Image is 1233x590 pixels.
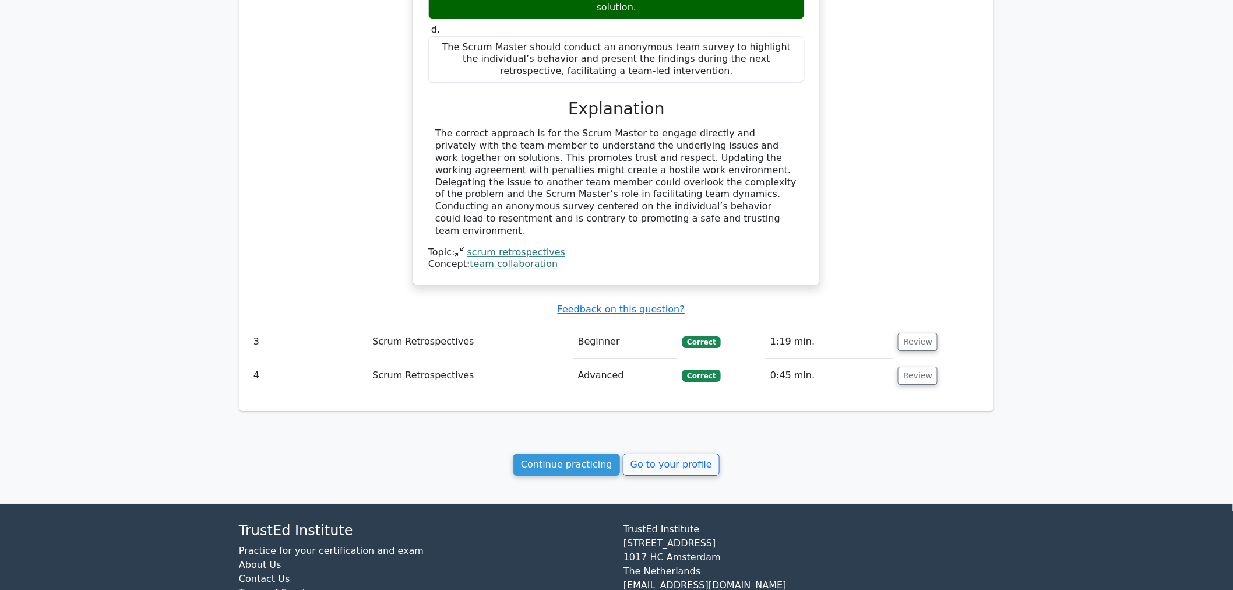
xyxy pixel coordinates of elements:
[898,333,938,351] button: Review
[428,258,805,271] div: Concept:
[898,367,938,385] button: Review
[368,359,573,392] td: Scrum Retrospectives
[249,359,368,392] td: 4
[249,325,368,359] td: 3
[682,370,720,381] span: Correct
[573,325,678,359] td: Beginner
[239,545,424,556] a: Practice for your certification and exam
[368,325,573,359] td: Scrum Retrospectives
[239,522,610,539] h4: TrustEd Institute
[435,128,798,237] div: The correct approach is for the Scrum Master to engage directly and privately with the team membe...
[431,24,440,35] span: d.
[682,336,720,348] span: Correct
[766,325,893,359] td: 1:19 min.
[573,359,678,392] td: Advanced
[435,99,798,119] h3: Explanation
[623,454,720,476] a: Go to your profile
[239,559,281,570] a: About Us
[470,258,558,269] a: team collaboration
[239,573,290,584] a: Contact Us
[467,247,565,258] a: scrum retrospectives
[766,359,893,392] td: 0:45 min.
[428,247,805,259] div: Topic:
[428,36,805,83] div: The Scrum Master should conduct an anonymous team survey to highlight the individual’s behavior a...
[558,304,685,315] a: Feedback on this question?
[513,454,620,476] a: Continue practicing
